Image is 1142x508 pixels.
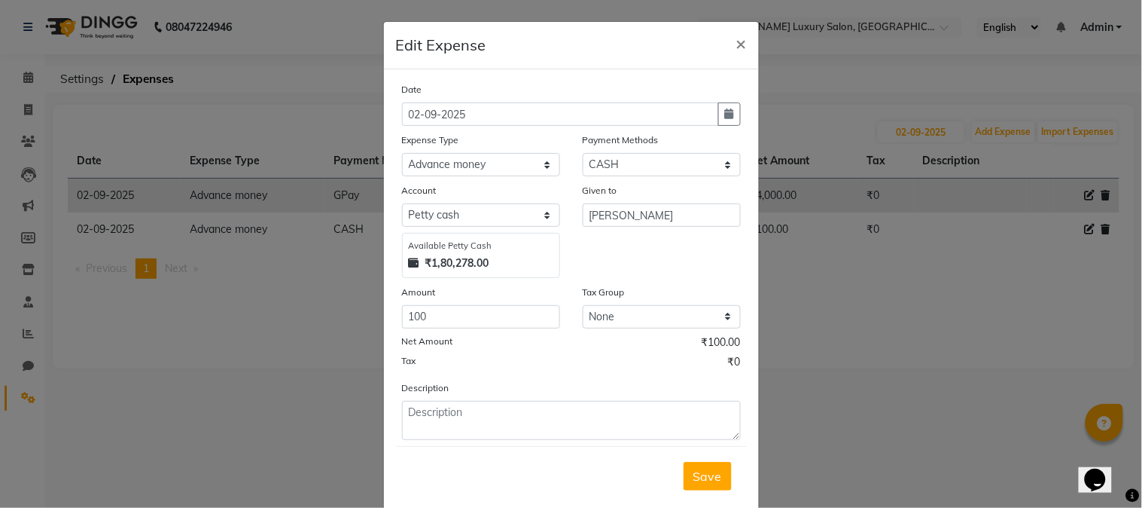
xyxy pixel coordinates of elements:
[583,204,741,227] input: Given to
[396,34,486,57] h5: Edit Expense
[583,184,617,197] label: Given to
[1079,448,1127,493] iframe: chat widget
[728,354,741,374] span: ₹0
[693,469,722,484] span: Save
[702,335,741,354] span: ₹100.00
[402,83,422,96] label: Date
[684,462,732,491] button: Save
[724,22,759,64] button: Close
[402,305,560,329] input: Amount
[402,286,436,299] label: Amount
[402,381,449,395] label: Description
[402,133,459,147] label: Expense Type
[583,286,625,299] label: Tax Group
[402,354,416,368] label: Tax
[409,240,553,252] div: Available Petty Cash
[583,133,659,147] label: Payment Methods
[402,335,453,348] label: Net Amount
[736,32,747,54] span: ×
[425,256,489,271] strong: ₹1,80,278.00
[402,184,437,197] label: Account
